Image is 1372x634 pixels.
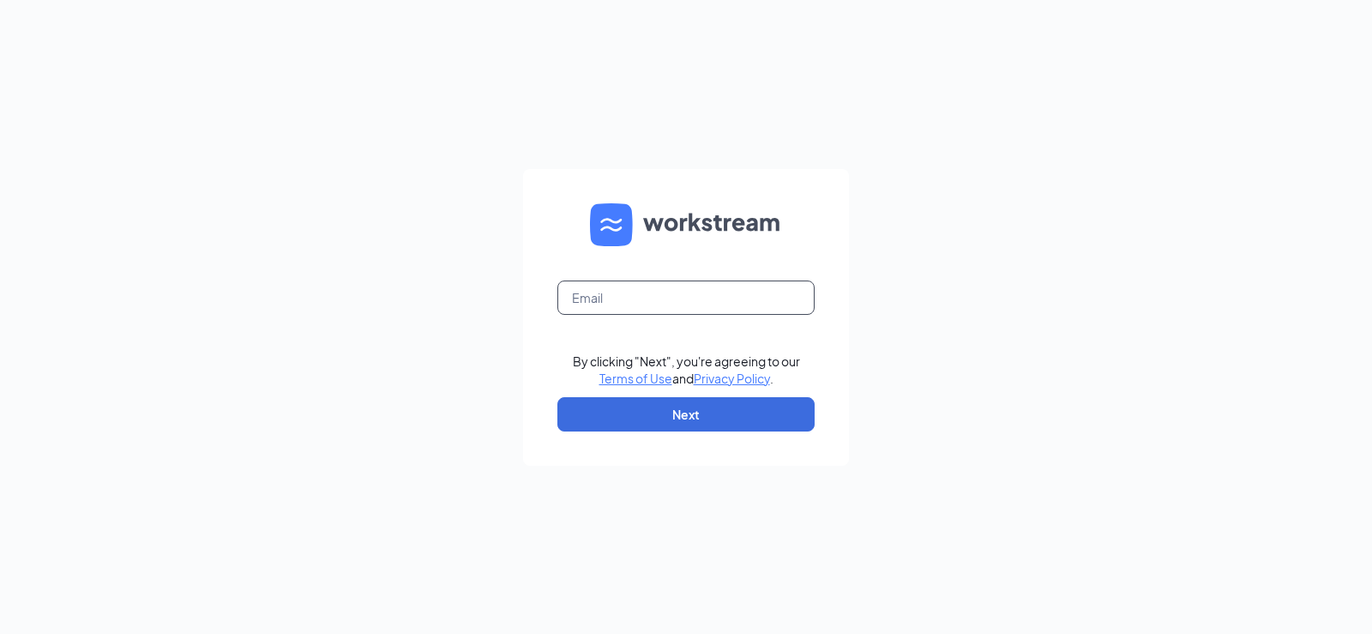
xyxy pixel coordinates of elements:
a: Terms of Use [599,371,672,386]
input: Email [557,281,815,315]
button: Next [557,397,815,432]
img: WS logo and Workstream text [590,203,782,246]
a: Privacy Policy [694,371,770,386]
div: By clicking "Next", you're agreeing to our and . [573,353,800,387]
